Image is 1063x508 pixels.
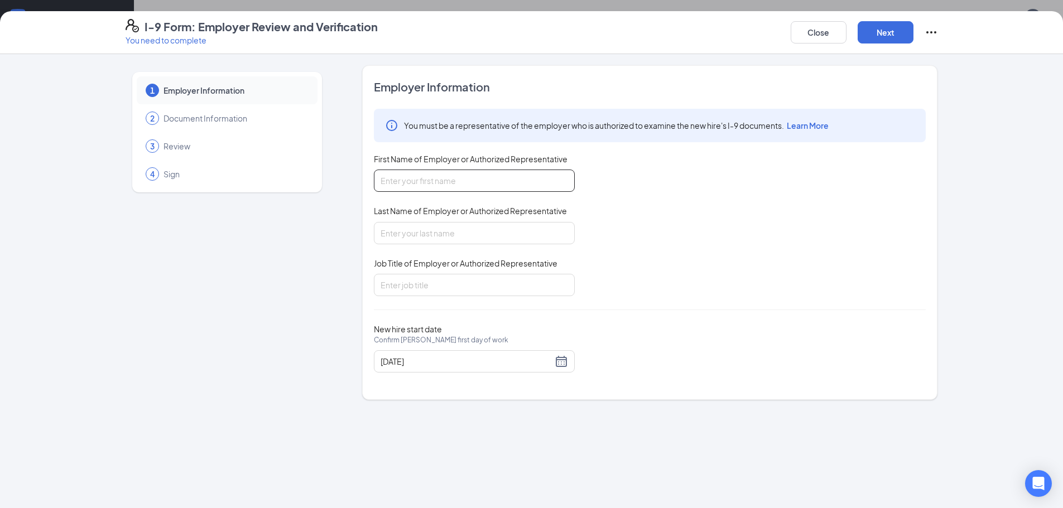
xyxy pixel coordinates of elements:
span: 2 [150,113,155,124]
span: Confirm [PERSON_NAME] first day of work [374,335,508,346]
a: Learn More [784,120,829,130]
span: 3 [150,141,155,152]
svg: FormI9EVerifyIcon [126,19,139,32]
span: Last Name of Employer or Authorized Representative [374,205,567,216]
span: 4 [150,168,155,180]
input: 09/16/2025 [381,355,552,367]
svg: Info [385,119,398,132]
input: Enter job title [374,274,575,296]
span: Employer Information [374,79,926,95]
button: Next [858,21,913,43]
span: Document Information [163,113,306,124]
div: Open Intercom Messenger [1025,470,1052,497]
span: Sign [163,168,306,180]
button: Close [791,21,846,43]
span: New hire start date [374,323,508,357]
span: First Name of Employer or Authorized Representative [374,153,567,165]
span: Review [163,141,306,152]
span: You must be a representative of the employer who is authorized to examine the new hire's I-9 docu... [404,120,829,131]
svg: Ellipses [925,26,938,39]
span: Employer Information [163,85,306,96]
input: Enter your first name [374,170,575,192]
span: Learn More [787,120,829,130]
span: 1 [150,85,155,96]
p: You need to complete [126,35,378,46]
h4: I-9 Form: Employer Review and Verification [145,19,378,35]
input: Enter your last name [374,222,575,244]
span: Job Title of Employer or Authorized Representative [374,258,557,269]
